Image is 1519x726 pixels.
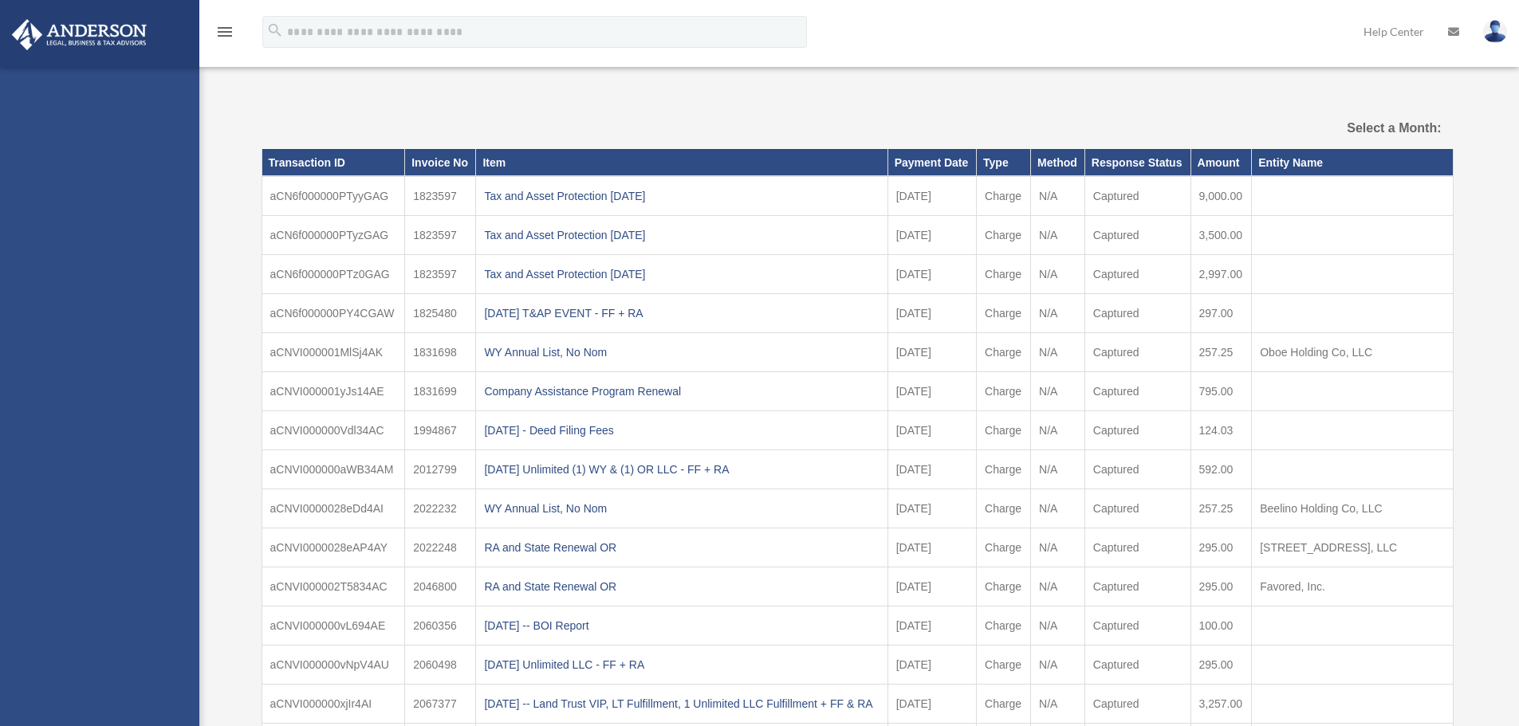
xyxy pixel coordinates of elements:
[484,224,879,246] div: Tax and Asset Protection [DATE]
[405,567,476,606] td: 2046800
[1190,646,1252,685] td: 295.00
[1084,489,1190,528] td: Captured
[887,294,976,333] td: [DATE]
[1084,333,1190,372] td: Captured
[484,380,879,402] div: Company Assistance Program Renewal
[887,646,976,685] td: [DATE]
[1031,489,1085,528] td: N/A
[262,149,405,176] th: Transaction ID
[977,685,1031,724] td: Charge
[1031,606,1085,646] td: N/A
[405,489,476,528] td: 2022232
[476,149,887,176] th: Item
[1084,255,1190,294] td: Captured
[977,149,1031,176] th: Type
[1031,450,1085,489] td: N/A
[405,333,476,372] td: 1831698
[405,411,476,450] td: 1994867
[405,528,476,567] td: 2022248
[262,216,405,255] td: aCN6f000000PTyzGAG
[484,419,879,441] div: [DATE] - Deed Filing Fees
[1190,294,1252,333] td: 297.00
[262,606,405,646] td: aCNVI000000vL694AE
[887,450,976,489] td: [DATE]
[1031,149,1085,176] th: Method
[887,372,976,411] td: [DATE]
[977,411,1031,450] td: Charge
[977,255,1031,294] td: Charge
[977,333,1031,372] td: Charge
[262,489,405,528] td: aCNVI0000028eDd4AI
[1190,176,1252,216] td: 9,000.00
[1084,372,1190,411] td: Captured
[1031,528,1085,567] td: N/A
[262,372,405,411] td: aCNVI000001yJs14AE
[1483,20,1507,43] img: User Pic
[887,489,976,528] td: [DATE]
[1266,117,1441,139] label: Select a Month:
[1031,372,1085,411] td: N/A
[1031,411,1085,450] td: N/A
[262,176,405,216] td: aCN6f000000PTyyGAG
[1190,255,1252,294] td: 2,997.00
[262,255,405,294] td: aCN6f000000PTz0GAG
[1031,216,1085,255] td: N/A
[1190,333,1252,372] td: 257.25
[1190,450,1252,489] td: 592.00
[405,646,476,685] td: 2060498
[262,685,405,724] td: aCNVI000000xjIr4AI
[887,685,976,724] td: [DATE]
[1190,149,1252,176] th: Amount
[1190,567,1252,606] td: 295.00
[887,216,976,255] td: [DATE]
[215,22,234,41] i: menu
[484,693,879,715] div: [DATE] -- Land Trust VIP, LT Fulfillment, 1 Unlimited LLC Fulfillment + FF & RA
[405,294,476,333] td: 1825480
[887,411,976,450] td: [DATE]
[977,646,1031,685] td: Charge
[484,536,879,559] div: RA and State Renewal OR
[262,294,405,333] td: aCN6f000000PY4CGAW
[1190,372,1252,411] td: 795.00
[1084,528,1190,567] td: Captured
[1084,216,1190,255] td: Captured
[405,176,476,216] td: 1823597
[1252,567,1453,606] td: Favored, Inc.
[262,450,405,489] td: aCNVI000000aWB34AM
[887,149,976,176] th: Payment Date
[887,255,976,294] td: [DATE]
[1252,333,1453,372] td: Oboe Holding Co, LLC
[484,653,879,676] div: [DATE] Unlimited LLC - FF + RA
[1031,255,1085,294] td: N/A
[1190,216,1252,255] td: 3,500.00
[1031,176,1085,216] td: N/A
[1084,149,1190,176] th: Response Status
[887,176,976,216] td: [DATE]
[977,372,1031,411] td: Charge
[887,606,976,646] td: [DATE]
[977,567,1031,606] td: Charge
[262,411,405,450] td: aCNVI000000Vdl34AC
[1084,567,1190,606] td: Captured
[262,528,405,567] td: aCNVI0000028eAP4AY
[1252,528,1453,567] td: [STREET_ADDRESS], LLC
[1252,489,1453,528] td: Beelino Holding Co, LLC
[405,216,476,255] td: 1823597
[405,255,476,294] td: 1823597
[484,575,879,598] div: RA and State Renewal OR
[977,606,1031,646] td: Charge
[887,528,976,567] td: [DATE]
[405,685,476,724] td: 2067377
[1084,176,1190,216] td: Captured
[977,528,1031,567] td: Charge
[1190,606,1252,646] td: 100.00
[977,216,1031,255] td: Charge
[484,497,879,520] div: WY Annual List, No Nom
[484,458,879,481] div: [DATE] Unlimited (1) WY & (1) OR LLC - FF + RA
[887,333,976,372] td: [DATE]
[1084,411,1190,450] td: Captured
[405,149,476,176] th: Invoice No
[887,567,976,606] td: [DATE]
[1031,294,1085,333] td: N/A
[977,294,1031,333] td: Charge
